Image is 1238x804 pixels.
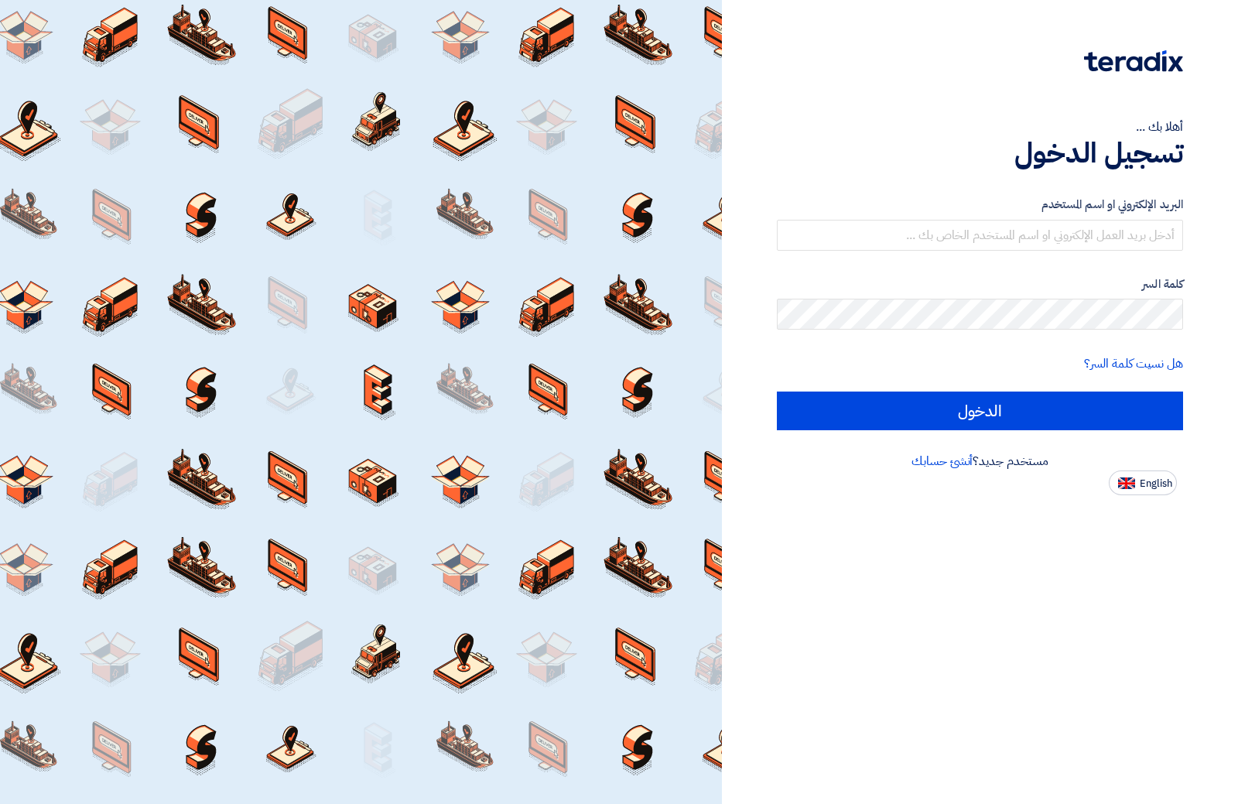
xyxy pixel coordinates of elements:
a: أنشئ حسابك [911,452,973,470]
label: كلمة السر [777,275,1183,293]
div: أهلا بك ... [777,118,1183,136]
input: الدخول [777,392,1183,430]
img: Teradix logo [1084,50,1183,72]
h1: تسجيل الدخول [777,136,1183,170]
button: English [1109,470,1177,495]
label: البريد الإلكتروني او اسم المستخدم [777,196,1183,214]
a: هل نسيت كلمة السر؟ [1084,354,1183,373]
span: English [1140,478,1172,489]
img: en-US.png [1118,477,1135,489]
input: أدخل بريد العمل الإلكتروني او اسم المستخدم الخاص بك ... [777,220,1183,251]
div: مستخدم جديد؟ [777,452,1183,470]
